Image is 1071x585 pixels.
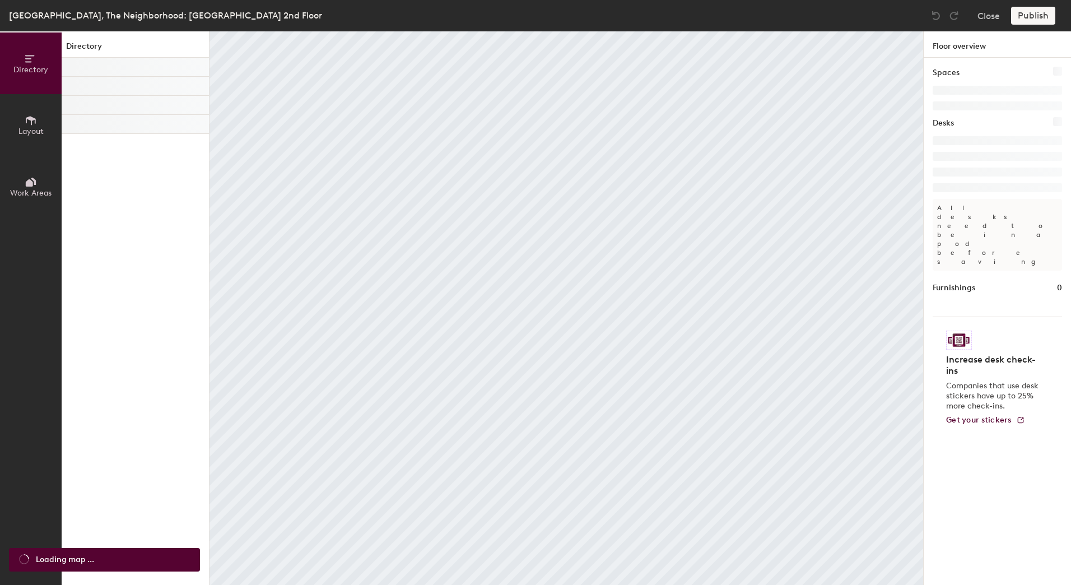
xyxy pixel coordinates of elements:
h4: Increase desk check-ins [946,354,1042,377]
button: Close [977,7,1000,25]
img: Sticker logo [946,331,972,350]
h1: Spaces [933,67,960,79]
h1: 0 [1057,282,1062,294]
p: Companies that use desk stickers have up to 25% more check-ins. [946,381,1042,411]
span: Work Areas [10,188,52,198]
canvas: Map [209,31,923,585]
img: Redo [948,10,960,21]
p: All desks need to be in a pod before saving [933,199,1062,271]
h1: Desks [933,117,954,129]
h1: Furnishings [933,282,975,294]
h1: Floor overview [924,31,1071,58]
span: Loading map ... [36,554,94,566]
div: [GEOGRAPHIC_DATA], The Neighborhood: [GEOGRAPHIC_DATA] 2nd Floor [9,8,322,22]
h1: Directory [62,40,209,58]
img: Undo [930,10,942,21]
a: Get your stickers [946,416,1025,425]
span: Get your stickers [946,415,1012,425]
span: Directory [13,65,48,75]
span: Layout [18,127,44,136]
